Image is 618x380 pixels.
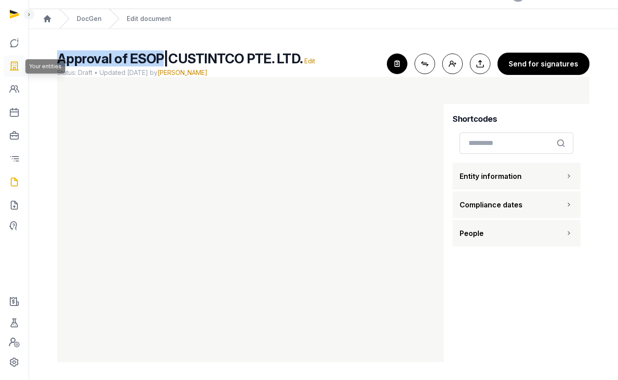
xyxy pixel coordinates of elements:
a: DocGen [77,14,102,23]
button: People [452,220,581,247]
span: People [460,228,484,239]
span: Status: Draft • Updated [DATE] by [57,68,380,77]
span: Your entities [29,63,62,70]
button: Compliance dates [452,191,581,218]
nav: Breadcrumb [29,9,618,29]
button: Entity information [452,163,581,190]
span: Edit [304,57,315,65]
span: Approval of ESOP|CUSTINTCO PTE. LTD. [57,50,303,66]
span: Compliance dates [460,199,523,210]
span: Entity information [460,171,522,182]
span: [PERSON_NAME] [158,69,207,76]
button: Send for signatures [498,53,589,75]
h4: Shortcodes [452,113,581,125]
div: Edit document [127,14,171,23]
